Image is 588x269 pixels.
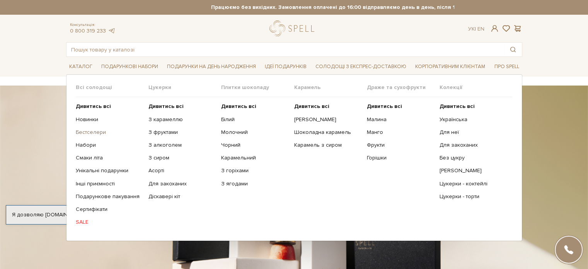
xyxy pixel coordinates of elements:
[221,180,288,187] a: З ягодами
[440,103,506,110] a: Дивитись всі
[221,154,288,161] a: Карамельний
[98,61,161,73] span: Подарункові набори
[294,103,361,110] a: Дивитись всі
[76,116,143,123] a: Новинки
[367,103,434,110] a: Дивитись всі
[221,116,288,123] a: Білий
[70,22,116,27] span: Консультація:
[440,180,506,187] a: Цукерки - коктейлі
[148,193,215,200] a: Діскавері кіт
[294,116,361,123] a: [PERSON_NAME]
[477,26,484,32] a: En
[6,211,216,218] div: Я дозволяю [DOMAIN_NAME] використовувати
[440,116,506,123] a: Українська
[367,129,434,136] a: Манго
[221,142,288,149] a: Чорний
[269,21,318,36] a: logo
[76,219,143,226] a: SALE
[504,43,522,57] button: Пошук товару у каталозі
[262,61,310,73] span: Ідеї подарунків
[221,167,288,174] a: З горіхами
[66,61,95,73] span: Каталог
[221,103,256,110] b: Дивитись всі
[76,129,143,136] a: Бестселери
[164,61,259,73] span: Подарунки на День народження
[76,142,143,149] a: Набори
[468,26,484,33] div: Ук
[76,180,143,187] a: Інші приємності
[440,142,506,149] a: Для закоханих
[76,167,143,174] a: Унікальні подарунки
[440,193,506,200] a: Цукерки - торти
[294,103,329,110] b: Дивитись всі
[76,84,148,91] span: Всі солодощі
[367,154,434,161] a: Горішки
[76,103,143,110] a: Дивитись всі
[367,142,434,149] a: Фрукти
[294,142,361,149] a: Карамель з сиром
[148,116,215,123] a: З карамеллю
[475,26,476,32] span: |
[312,60,409,73] a: Солодощі з експрес-доставкою
[294,129,361,136] a: Шоколадна карамель
[108,27,116,34] a: telegram
[221,129,288,136] a: Молочний
[66,74,522,241] div: Каталог
[76,103,111,110] b: Дивитись всі
[440,103,475,110] b: Дивитись всі
[76,193,143,200] a: Подарункове пакування
[148,103,184,110] b: Дивитись всі
[412,60,488,73] a: Корпоративним клієнтам
[440,129,506,136] a: Для неї
[148,84,221,91] span: Цукерки
[440,154,506,161] a: Без цукру
[76,154,143,161] a: Смаки літа
[367,116,434,123] a: Малина
[440,167,506,174] a: [PERSON_NAME]
[367,103,402,110] b: Дивитись всі
[76,206,143,213] a: Сертифікати
[440,84,512,91] span: Колекції
[148,154,215,161] a: З сиром
[148,167,215,174] a: Асорті
[148,142,215,149] a: З алкоголем
[221,103,288,110] a: Дивитись всі
[70,27,106,34] a: 0 800 319 233
[148,129,215,136] a: З фруктами
[148,180,215,187] a: Для закоханих
[148,103,215,110] a: Дивитись всі
[66,43,504,57] input: Пошук товару у каталозі
[294,84,366,91] span: Карамель
[491,61,522,73] span: Про Spell
[221,84,294,91] span: Плитки шоколаду
[367,84,440,91] span: Драже та сухофрукти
